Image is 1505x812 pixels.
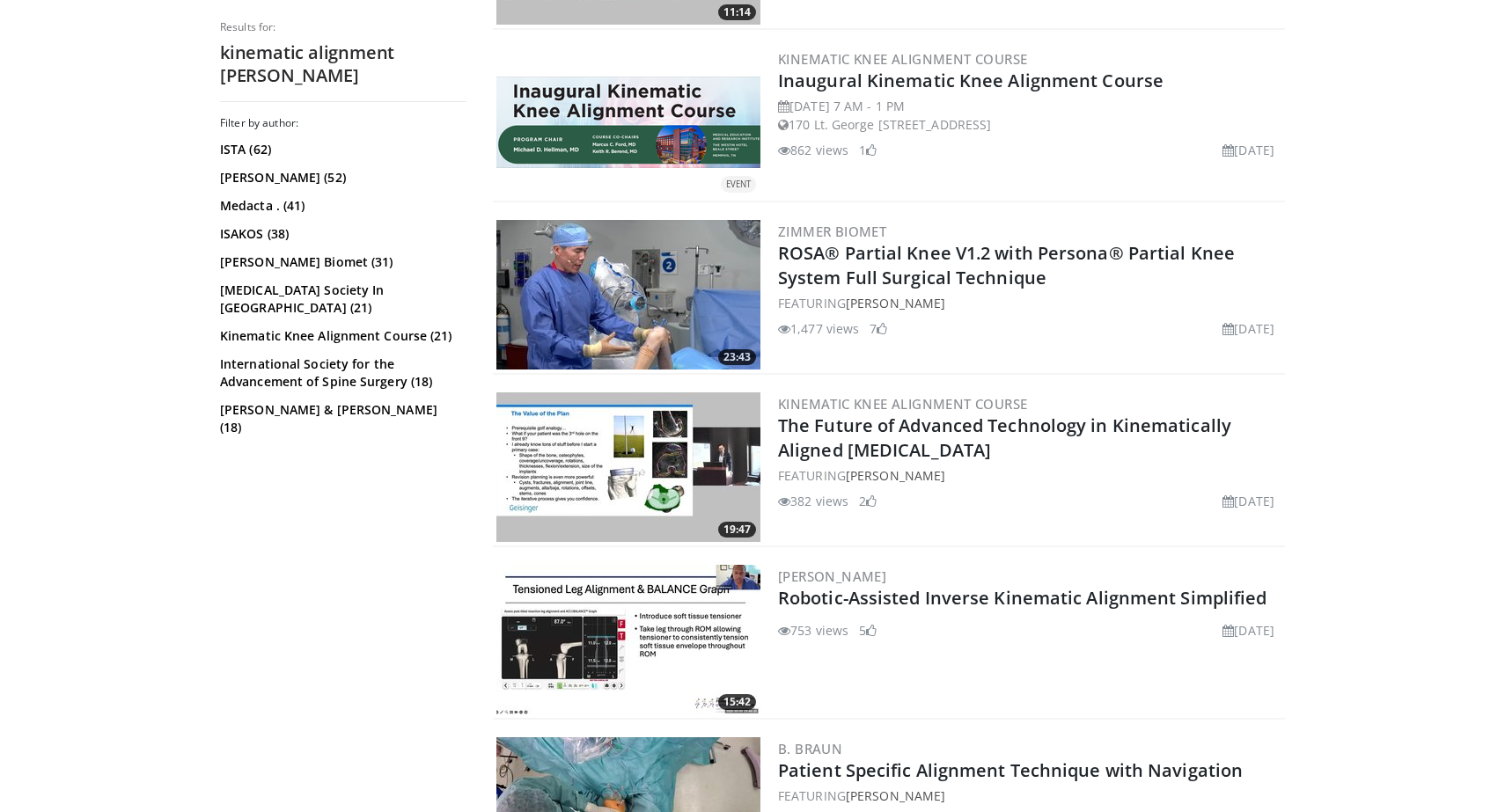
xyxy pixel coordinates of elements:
[778,50,1027,68] a: Kinematic Knee Alignment Course
[778,586,1267,610] a: Robotic-Assisted Inverse Kinematic Alignment Simplified
[859,141,877,159] li: 1
[778,466,1281,485] div: FEATURING
[1222,141,1274,159] li: [DATE]
[778,758,1243,782] a: Patient Specific Alignment Technique with Navigation
[778,223,886,240] a: Zimmer Biomet
[220,225,462,243] a: ISAKOS (38)
[859,492,877,510] li: 2
[496,392,760,542] a: 19:47
[870,319,887,338] li: 7
[718,694,756,710] span: 15:42
[859,621,877,640] li: 5
[220,197,462,215] a: Medacta . (41)
[1222,492,1274,510] li: [DATE]
[220,141,462,158] a: ISTA (62)
[496,220,760,369] img: 99b1778f-d2b2-419a-8659-7269f4b428ba.300x170_q85_crop-smart_upscale.jpg
[846,787,945,804] a: [PERSON_NAME]
[1222,621,1274,640] li: [DATE]
[778,567,886,585] a: [PERSON_NAME]
[220,327,462,345] a: Kinematic Knee Alignment Course (21)
[718,349,756,365] span: 23:43
[778,141,848,159] li: 862 views
[220,355,462,391] a: International Society for the Advancement of Spine Surgery (18)
[778,97,1281,134] div: [DATE] 7 AM - 1 PM 170 Lt. George [STREET_ADDRESS]
[496,220,760,369] a: 23:43
[718,4,756,20] span: 11:14
[220,20,466,34] p: Results for:
[778,294,1281,312] div: FEATURING
[778,395,1027,413] a: Kinematic Knee Alignment Course
[718,522,756,538] span: 19:47
[1222,319,1274,338] li: [DATE]
[726,179,751,190] small: EVENT
[778,413,1231,462] a: The Future of Advanced Technology in Kinematically Aligned [MEDICAL_DATA]
[846,295,945,311] a: [PERSON_NAME]
[220,282,462,317] a: [MEDICAL_DATA] Society In [GEOGRAPHIC_DATA] (21)
[496,77,760,168] img: 6a3c47c0-b50d-4f7f-8a72-35ab66920239.png.300x170_q85_autocrop_double_scale_upscale_version-0.2.png
[220,253,462,271] a: [PERSON_NAME] Biomet (31)
[778,241,1235,289] a: ROSA® Partial Knee V1.2 with Persona® Partial Knee System Full Surgical Technique
[496,77,760,168] a: EVENT
[846,467,945,484] a: [PERSON_NAME]
[778,786,1281,805] div: FEATURING
[496,565,760,714] a: 15:42
[496,392,760,542] img: 32d86eee-5d40-499b-9516-b389748317b9.300x170_q85_crop-smart_upscale.jpg
[778,492,848,510] li: 382 views
[778,319,859,338] li: 1,477 views
[220,169,462,187] a: [PERSON_NAME] (52)
[496,565,760,714] img: bb5f85ef-b1ff-48eb-b0a9-78c4d095c6d3.300x170_q85_crop-smart_upscale.jpg
[778,740,842,757] a: B. Braun
[778,69,1164,92] a: Inaugural Kinematic Knee Alignment Course
[220,41,466,87] h2: kinematic alignment [PERSON_NAME]
[220,401,462,436] a: [PERSON_NAME] & [PERSON_NAME] (18)
[778,621,848,640] li: 753 views
[220,116,466,130] h3: Filter by author:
